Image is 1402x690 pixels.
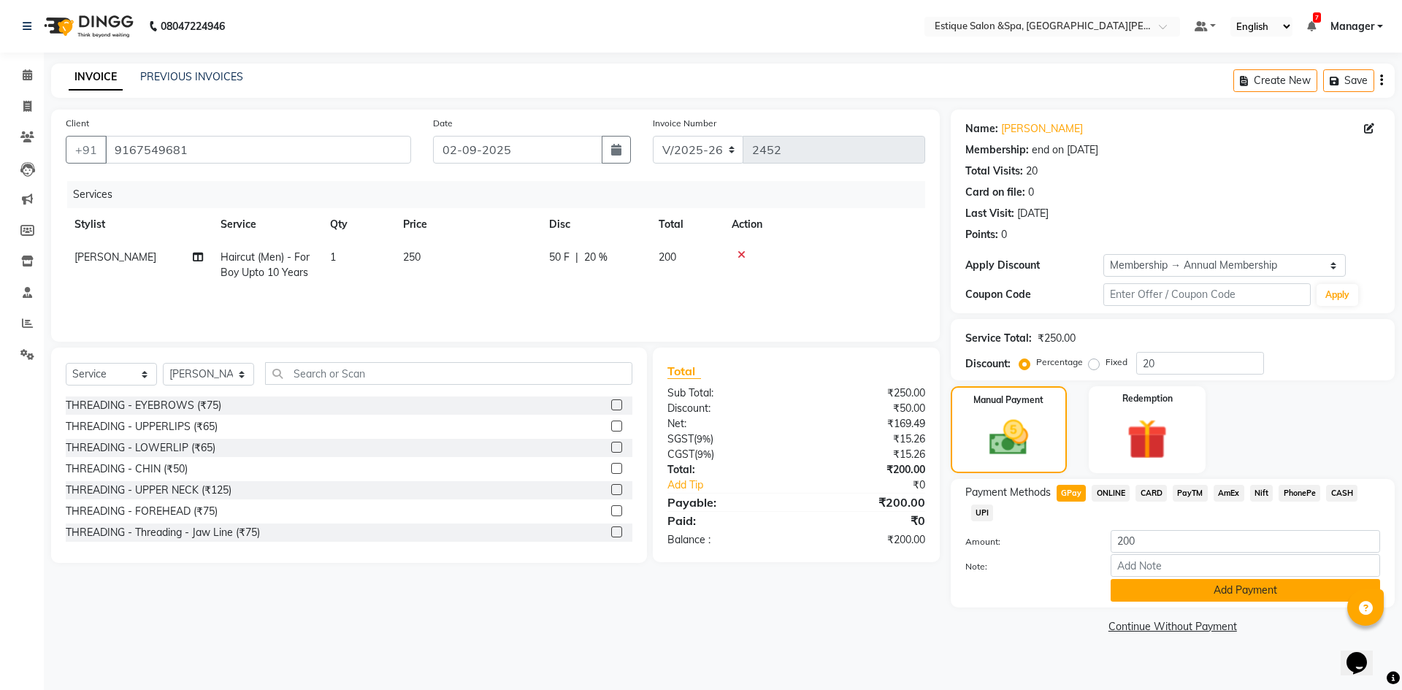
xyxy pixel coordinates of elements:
span: Manager [1330,19,1374,34]
input: Add Note [1111,554,1380,577]
div: Name: [965,121,998,137]
label: Manual Payment [973,394,1043,407]
span: 9% [697,448,711,460]
div: [DATE] [1017,206,1049,221]
div: 20 [1026,164,1038,179]
div: Points: [965,227,998,242]
div: ₹250.00 [1038,331,1076,346]
div: ( ) [656,447,796,462]
div: Apply Discount [965,258,1103,273]
div: Total Visits: [965,164,1023,179]
th: Stylist [66,208,212,241]
div: ₹15.26 [796,432,935,447]
a: Continue Without Payment [954,619,1392,635]
div: Card on file: [965,185,1025,200]
input: Amount [1111,530,1380,553]
div: ₹200.00 [796,494,935,511]
div: ₹0 [819,478,935,493]
label: Fixed [1106,356,1127,369]
button: Add Payment [1111,579,1380,602]
span: CARD [1135,485,1167,502]
div: Services [67,181,936,208]
input: Enter Offer / Coupon Code [1103,283,1311,306]
span: 1 [330,250,336,264]
label: Note: [954,560,1100,573]
div: Paid: [656,512,796,529]
label: Redemption [1122,392,1173,405]
span: CASH [1326,485,1357,502]
button: +91 [66,136,107,164]
button: Apply [1317,284,1358,306]
span: PayTM [1173,485,1208,502]
div: THREADING - UPPERLIPS (₹65) [66,419,218,434]
span: 250 [403,250,421,264]
label: Invoice Number [653,117,716,130]
label: Percentage [1036,356,1083,369]
div: ₹50.00 [796,401,935,416]
a: [PERSON_NAME] [1001,121,1083,137]
div: Discount: [656,401,796,416]
div: Last Visit: [965,206,1014,221]
th: Disc [540,208,650,241]
div: Total: [656,462,796,478]
span: 200 [659,250,676,264]
span: | [575,250,578,265]
span: PhonePe [1279,485,1320,502]
th: Action [723,208,925,241]
span: 9% [697,433,710,445]
th: Price [394,208,540,241]
img: _cash.svg [977,415,1041,460]
a: INVOICE [69,64,123,91]
span: Haircut (Men) - For Boy Upto 10 Years [221,250,310,279]
div: ₹200.00 [796,462,935,478]
div: end on [DATE] [1032,142,1098,158]
div: THREADING - UPPER NECK (₹125) [66,483,231,498]
div: Coupon Code [965,287,1103,302]
button: Create New [1233,69,1317,92]
div: Payable: [656,494,796,511]
div: Net: [656,416,796,432]
label: Amount: [954,535,1100,548]
div: Discount: [965,356,1011,372]
div: ₹200.00 [796,532,935,548]
div: THREADING - LOWERLIP (₹65) [66,440,215,456]
div: ₹169.49 [796,416,935,432]
div: Sub Total: [656,386,796,401]
th: Total [650,208,723,241]
div: ₹0 [796,512,935,529]
b: 08047224946 [161,6,225,47]
label: Client [66,117,89,130]
div: THREADING - FOREHEAD (₹75) [66,504,218,519]
input: Search or Scan [265,362,632,385]
span: 50 F [549,250,570,265]
div: THREADING - Threading - Jaw Line (₹75) [66,525,260,540]
input: Search by Name/Mobile/Email/Code [105,136,411,164]
span: 7 [1313,12,1321,23]
span: AmEx [1214,485,1244,502]
span: SGST [667,432,694,445]
div: THREADING - CHIN (₹50) [66,461,188,477]
iframe: chat widget [1341,632,1387,675]
th: Service [212,208,321,241]
img: _gift.svg [1114,414,1180,464]
div: ₹15.26 [796,447,935,462]
div: ( ) [656,432,796,447]
span: ONLINE [1092,485,1130,502]
span: UPI [971,505,994,521]
img: logo [37,6,137,47]
div: Balance : [656,532,796,548]
div: Membership: [965,142,1029,158]
a: PREVIOUS INVOICES [140,70,243,83]
button: Save [1323,69,1374,92]
a: Add Tip [656,478,819,493]
div: 0 [1001,227,1007,242]
div: Service Total: [965,331,1032,346]
span: [PERSON_NAME] [74,250,156,264]
span: Nift [1250,485,1273,502]
span: GPay [1057,485,1087,502]
th: Qty [321,208,394,241]
span: CGST [667,448,694,461]
label: Date [433,117,453,130]
span: Total [667,364,701,379]
span: Payment Methods [965,485,1051,500]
